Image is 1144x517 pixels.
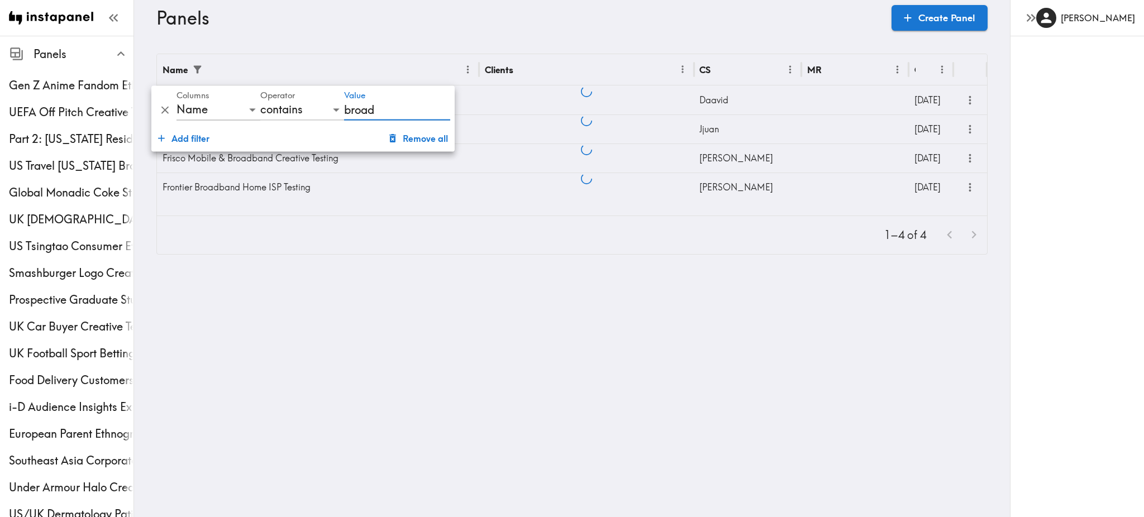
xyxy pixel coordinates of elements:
button: Delete [156,101,174,119]
span: Global Monadic Coke Study [9,185,134,200]
button: Show filters [189,61,206,78]
button: Menu [781,61,799,78]
h3: Panels [156,7,883,28]
div: US Travel Texas Brand Lift Study [9,158,134,174]
button: more [961,91,979,109]
span: Gen Z Anime Fandom Ethnography [9,78,134,93]
p: 1–4 of 4 [884,227,926,243]
span: UEFA Off Pitch Creative Testing [9,104,134,120]
span: Under Armour Halo Creative Testing [9,480,134,495]
button: more [961,149,979,167]
span: UK Football Sport Betting Blocks Exploratory [9,346,134,361]
div: Name [177,99,260,121]
div: [PERSON_NAME] [694,173,801,202]
div: Created [914,64,916,75]
span: Food Delivery Customers [9,372,134,388]
a: Create Panel [892,5,988,31]
button: Menu [889,61,906,78]
div: UK Portuguese Diaspora Ethnography Proposal [9,212,134,227]
div: Clients [485,64,513,75]
span: US Tsingtao Consumer Ethnography [9,238,134,254]
div: CS [699,64,711,75]
div: Daavid [694,85,801,114]
span: [DATE] [914,181,941,193]
button: Menu [933,61,951,78]
span: Smashburger Logo Creative Testing [9,265,134,281]
div: Jjuan [694,114,801,143]
label: Columns [177,89,209,102]
span: UK [DEMOGRAPHIC_DATA] Diaspora Ethnography Proposal [9,212,134,227]
span: [DATE] [914,152,941,164]
div: 1 active filter [189,61,206,78]
span: Prospective Graduate Student Ethnography [9,292,134,308]
span: [DATE] [914,94,941,106]
span: Panels [34,46,134,62]
div: Frisco Mobile & Broadband Creative Testing [157,143,479,173]
button: Remove all [385,127,452,149]
span: US Travel [US_STATE] Brand Lift Study [9,158,134,174]
button: Menu [459,61,476,78]
div: Part 2: Utah Resident Impaired Driving Ethnography [9,131,134,147]
button: more [961,178,979,197]
div: MR [807,64,822,75]
span: Part 2: [US_STATE] Resident Impaired Driving Ethnography [9,131,134,147]
h6: [PERSON_NAME] [1061,12,1135,24]
span: [DATE] [914,123,941,135]
div: contains [260,99,344,121]
input: Filter value [344,99,450,121]
button: Sort [917,61,934,78]
button: Sort [823,61,840,78]
button: Sort [712,61,729,78]
button: Menu [674,61,692,78]
button: Sort [207,61,225,78]
label: Operator [260,89,295,102]
span: UK Car Buyer Creative Testing [9,319,134,334]
button: Add filter [154,127,214,149]
span: Southeast Asia Corporate Executives Multiphase Ethnography [9,453,134,468]
span: European Parent Ethnography [9,426,134,442]
div: [PERSON_NAME] [694,143,801,173]
span: i-D Audience Insights Exploratory [9,399,134,415]
div: Frontier Broadband Home ISP Testing [157,173,479,202]
div: Name [163,64,188,75]
label: Value [344,89,365,102]
button: Sort [514,61,532,78]
button: more [961,120,979,138]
